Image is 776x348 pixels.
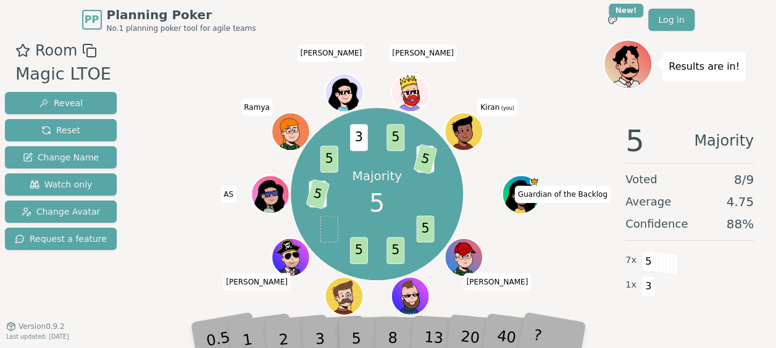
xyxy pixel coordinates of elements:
div: New! [609,4,644,17]
span: Change Avatar [22,205,101,218]
button: Change Name [5,146,117,168]
span: (you) [499,105,514,110]
span: Last updated: [DATE] [6,333,69,340]
span: Voted [625,171,657,188]
span: 5 [386,124,404,151]
span: Change Name [23,151,99,164]
button: Version0.9.2 [6,321,65,331]
span: Click to change your name [241,98,273,115]
span: 5 [369,184,385,222]
span: 8 / 9 [734,171,754,188]
div: Magic LTOE [15,62,111,87]
span: 5 [349,237,367,263]
button: Watch only [5,173,117,196]
span: Click to change your name [220,186,236,203]
span: 5 [386,237,404,263]
span: 5 [413,144,437,174]
span: 7 x [625,254,636,267]
a: PPPlanning PokerNo.1 planning poker tool for agile teams [82,6,256,33]
span: 3 [349,124,367,151]
span: 5 [306,179,330,209]
span: Average [625,193,671,210]
span: 5 [625,126,645,155]
span: Click to change your name [463,273,531,290]
span: Room [35,39,77,62]
span: Reset [41,124,80,136]
button: Change Avatar [5,201,117,223]
span: 5 [320,146,338,172]
span: Reveal [39,97,83,109]
span: Request a feature [15,233,107,245]
button: Add as favourite [15,39,30,62]
span: Click to change your name [223,273,291,290]
span: Click to change your name [297,326,365,344]
span: Click to change your name [297,44,365,62]
a: Log in [648,9,694,31]
span: Watch only [30,178,93,191]
span: No.1 planning poker tool for agile teams [107,23,256,33]
span: Majority [694,126,754,155]
span: Confidence [625,215,688,233]
span: 3 [641,276,656,297]
span: 4.75 [726,193,754,210]
span: 1 x [625,278,636,292]
button: Request a feature [5,228,117,250]
span: 88 % [727,215,754,233]
span: Click to change your name [515,186,611,203]
button: Reveal [5,92,117,114]
span: Planning Poker [107,6,256,23]
button: New! [601,9,624,31]
button: Reset [5,119,117,141]
span: Click to change your name [477,98,517,115]
button: Click to change your avatar [446,114,482,149]
p: Majority [352,167,402,184]
p: Results are in! [669,58,740,75]
span: 5 [641,251,656,272]
span: Click to change your name [389,44,457,62]
span: Version 0.9.2 [19,321,65,331]
span: PP [85,12,99,27]
span: 5 [416,215,434,242]
span: Click to change your name [389,326,457,344]
span: Guardian of the Backlog is the host [529,176,538,186]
